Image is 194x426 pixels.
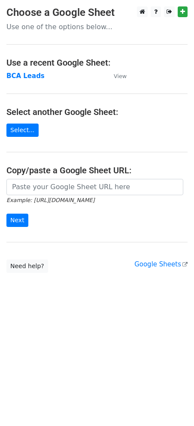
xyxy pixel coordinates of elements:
a: BCA Leads [6,72,45,80]
small: View [114,73,127,79]
input: Next [6,214,28,227]
p: Use one of the options below... [6,22,188,31]
a: Google Sheets [134,260,188,268]
input: Paste your Google Sheet URL here [6,179,183,195]
h3: Choose a Google Sheet [6,6,188,19]
a: View [105,72,127,80]
h4: Select another Google Sheet: [6,107,188,117]
h4: Copy/paste a Google Sheet URL: [6,165,188,175]
a: Need help? [6,260,48,273]
a: Select... [6,124,39,137]
h4: Use a recent Google Sheet: [6,57,188,68]
small: Example: [URL][DOMAIN_NAME] [6,197,94,203]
